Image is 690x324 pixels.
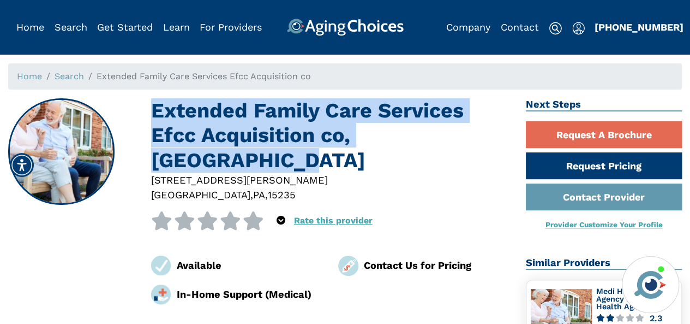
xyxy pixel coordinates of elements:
nav: breadcrumb [8,63,682,90]
a: Contact [501,21,539,33]
a: [PHONE_NUMBER] [595,21,683,33]
span: , [250,189,253,201]
a: Company [446,21,490,33]
img: user-icon.svg [572,22,585,35]
img: avatar [632,266,669,303]
img: AgingChoices [286,19,403,36]
div: [STREET_ADDRESS][PERSON_NAME] [151,173,509,187]
a: For Providers [200,21,262,33]
a: Provider Customize Your Profile [545,220,662,229]
a: Rate this provider [294,215,373,226]
a: Learn [163,21,190,33]
div: 2.3 [650,314,662,322]
a: Search [55,21,87,33]
div: Contact Us for Pricing [364,258,509,273]
div: Accessibility Menu [10,153,34,177]
h1: Extended Family Care Services Efcc Acquisition co, [GEOGRAPHIC_DATA] [151,98,509,173]
h2: Next Steps [526,98,682,111]
span: [GEOGRAPHIC_DATA] [151,189,250,201]
a: Request Pricing [526,152,682,179]
img: search-icon.svg [549,22,562,35]
a: Contact Provider [526,184,682,210]
div: Popover trigger [277,211,285,230]
a: Home [16,21,44,33]
a: Search [55,71,84,81]
span: , [265,189,268,201]
span: Extended Family Care Services Efcc Acquisition co [97,71,311,81]
div: Available [177,258,322,273]
a: Get Started [97,21,153,33]
img: Extended Family Care Services Efcc Acquisition co, Pittsburgh PA [9,99,114,204]
a: Medi Home Health Agency Medi Home Health Agency i [596,287,670,310]
div: In-Home Support (Medical) [177,287,322,302]
a: 2.3 [596,314,677,322]
div: Popover trigger [572,19,585,36]
h2: Similar Providers [526,257,682,270]
div: 15235 [268,187,296,202]
div: Popover trigger [55,19,87,36]
a: Request A Brochure [526,121,682,148]
span: PA [253,189,265,201]
a: Home [17,71,42,81]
